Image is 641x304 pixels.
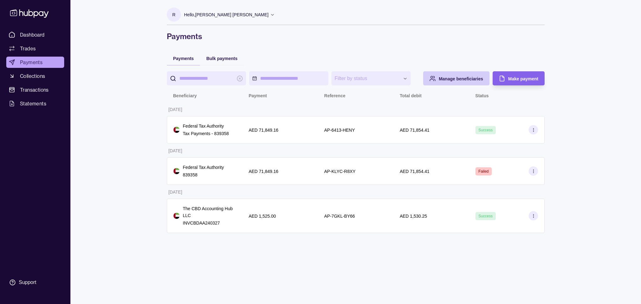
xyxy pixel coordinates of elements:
a: Collections [6,70,64,82]
p: Federal Tax Authority [183,123,229,129]
span: Success [479,128,493,132]
p: The CBD Accounting Hub LLC [183,205,236,219]
p: INVCBDAA240327 [183,220,236,226]
p: Reference [324,93,346,98]
a: Dashboard [6,29,64,40]
span: Trades [20,45,36,52]
p: AED 1,525.00 [249,214,276,219]
p: AP-7GKL-BY66 [324,214,355,219]
span: Bulk payments [206,56,238,61]
p: Total debit [400,93,422,98]
p: Hello, [PERSON_NAME] [PERSON_NAME] [184,11,269,18]
p: AP-KLYC-R8XY [324,169,356,174]
span: Success [479,214,493,218]
span: Payments [20,58,43,66]
p: AED 71,849.16 [249,169,278,174]
p: AED 1,530.25 [400,214,427,219]
p: [DATE] [168,190,182,195]
a: Statements [6,98,64,109]
span: Transactions [20,86,49,94]
a: Payments [6,57,64,68]
p: Payment [249,93,267,98]
p: Status [475,93,489,98]
p: AED 71,854.41 [400,169,429,174]
span: Dashboard [20,31,45,38]
p: AED 71,854.41 [400,128,429,133]
span: Manage beneficiaries [439,76,483,81]
p: Beneficiary [173,93,197,98]
a: Transactions [6,84,64,95]
p: Tax Payments - 839358 [183,130,229,137]
p: [DATE] [168,107,182,112]
img: ae [173,127,180,133]
span: Collections [20,72,45,80]
input: search [179,71,233,85]
span: Statements [20,100,46,107]
button: Manage beneficiaries [423,71,490,85]
p: [DATE] [168,148,182,153]
p: AED 71,849.16 [249,128,278,133]
span: Payments [173,56,194,61]
img: ae [173,213,180,219]
img: ae [173,168,180,174]
p: R [172,11,175,18]
h1: Payments [167,31,545,41]
span: Make payment [508,76,538,81]
a: Support [6,276,64,289]
a: Trades [6,43,64,54]
div: Support [19,279,36,286]
p: 839358 [183,171,224,178]
span: Failed [479,169,489,174]
p: AP-6413-HENY [324,128,355,133]
p: Federal Tax Authority [183,164,224,171]
button: Make payment [493,71,545,85]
